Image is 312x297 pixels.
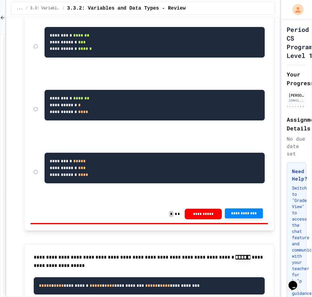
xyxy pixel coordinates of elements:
span: 3.3: Variables and Data Types [30,6,60,11]
iframe: chat widget [286,272,306,291]
h2: Your Progress [287,70,306,87]
span: / [26,6,28,11]
h3: Need Help? [292,168,301,182]
span: ... [16,6,23,11]
p: Switch to "Grade View" to access the chat feature and communicate with your teacher for help and ... [292,185,301,296]
div: No due date set [287,135,306,157]
div: [EMAIL_ADDRESS][DOMAIN_NAME] [289,98,305,103]
span: / [62,6,65,11]
h2: Assignment Details [287,115,306,133]
div: My Account [286,2,305,17]
span: 3.3.2: Variables and Data Types - Review [67,5,186,12]
div: [PERSON_NAME] [289,92,305,98]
